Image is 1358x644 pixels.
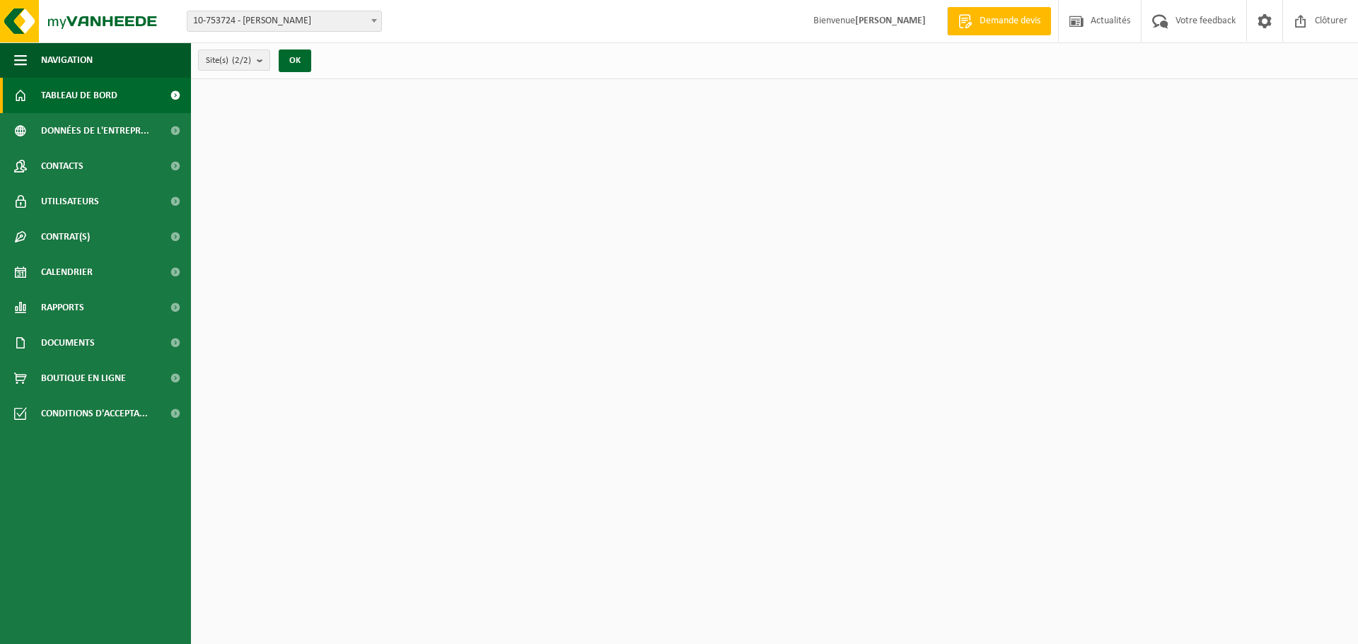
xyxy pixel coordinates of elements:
[232,56,251,65] count: (2/2)
[206,50,251,71] span: Site(s)
[187,11,381,31] span: 10-753724 - HAZARD ARNAUD SRL - PECQ
[41,290,84,325] span: Rapports
[41,325,95,361] span: Documents
[41,113,149,148] span: Données de l'entrepr...
[41,148,83,184] span: Contacts
[855,16,926,26] strong: [PERSON_NAME]
[279,49,311,72] button: OK
[41,78,117,113] span: Tableau de bord
[41,361,126,396] span: Boutique en ligne
[947,7,1051,35] a: Demande devis
[41,184,99,219] span: Utilisateurs
[187,11,382,32] span: 10-753724 - HAZARD ARNAUD SRL - PECQ
[976,14,1044,28] span: Demande devis
[41,42,93,78] span: Navigation
[41,219,90,254] span: Contrat(s)
[41,254,93,290] span: Calendrier
[41,396,148,431] span: Conditions d'accepta...
[198,49,270,71] button: Site(s)(2/2)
